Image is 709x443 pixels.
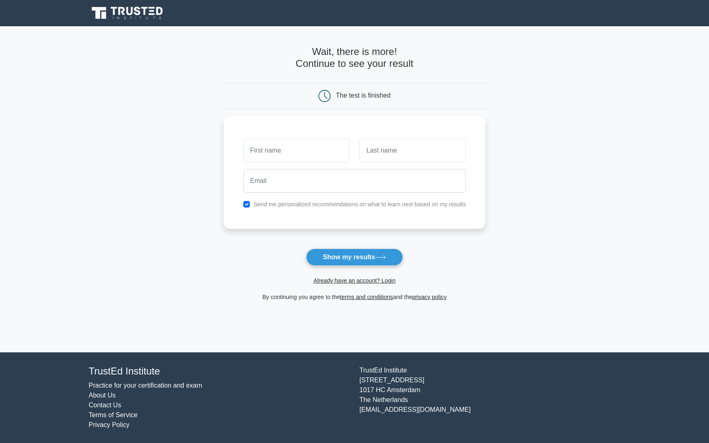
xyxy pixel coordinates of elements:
label: Send me personalized recommendations on what to learn next based on my results [254,201,466,208]
a: Already have an account? Login [313,277,396,284]
h4: Wait, there is more! Continue to see your result [224,46,486,70]
div: By continuing you agree to the and the [219,292,491,302]
input: Last name [359,139,466,162]
a: About Us [89,392,116,399]
button: Show my results [306,249,403,266]
a: terms and conditions [340,294,393,300]
div: TrustEd Institute [STREET_ADDRESS] 1017 HC Amsterdam The Netherlands [EMAIL_ADDRESS][DOMAIN_NAME] [354,365,625,430]
a: privacy policy [412,294,447,300]
div: The test is finished [336,92,391,99]
input: First name [243,139,350,162]
a: Terms of Service [89,411,137,418]
input: Email [243,169,466,193]
a: Contact Us [89,402,121,409]
a: Practice for your certification and exam [89,382,202,389]
h4: TrustEd Institute [89,365,350,377]
a: Privacy Policy [89,421,130,428]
